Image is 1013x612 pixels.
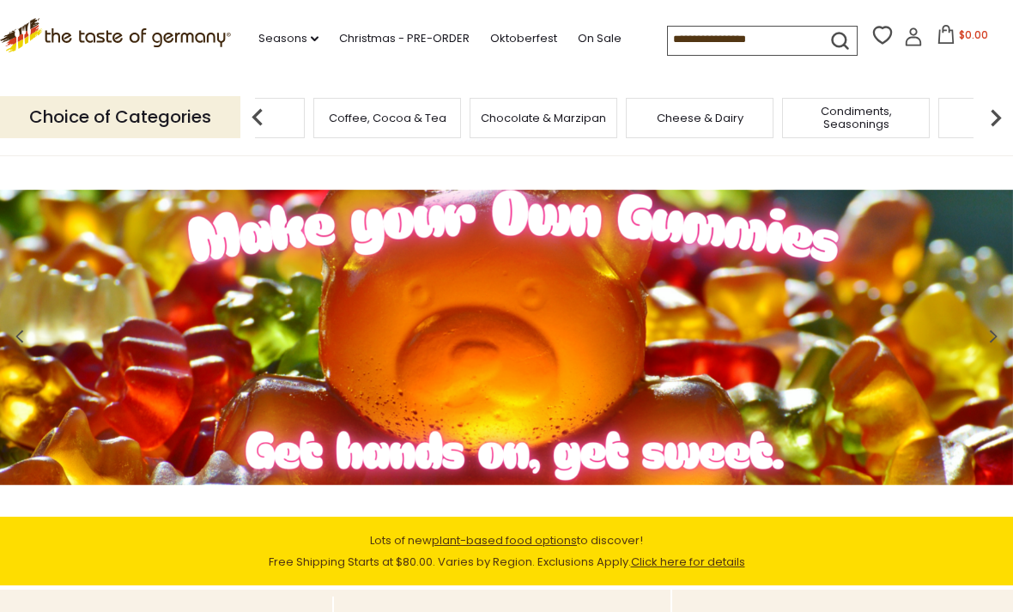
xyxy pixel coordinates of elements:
[339,29,470,48] a: Christmas - PRE-ORDER
[432,532,577,548] a: plant-based food options
[631,554,745,570] a: Click here for details
[490,29,557,48] a: Oktoberfest
[979,100,1013,135] img: next arrow
[787,105,925,130] a: Condiments, Seasonings
[926,25,999,51] button: $0.00
[258,29,318,48] a: Seasons
[481,112,606,124] a: Chocolate & Marzipan
[269,532,745,570] span: Lots of new to discover! Free Shipping Starts at $80.00. Varies by Region. Exclusions Apply.
[240,100,275,135] img: previous arrow
[959,27,988,42] span: $0.00
[578,29,622,48] a: On Sale
[329,112,446,124] a: Coffee, Cocoa & Tea
[657,112,743,124] a: Cheese & Dairy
